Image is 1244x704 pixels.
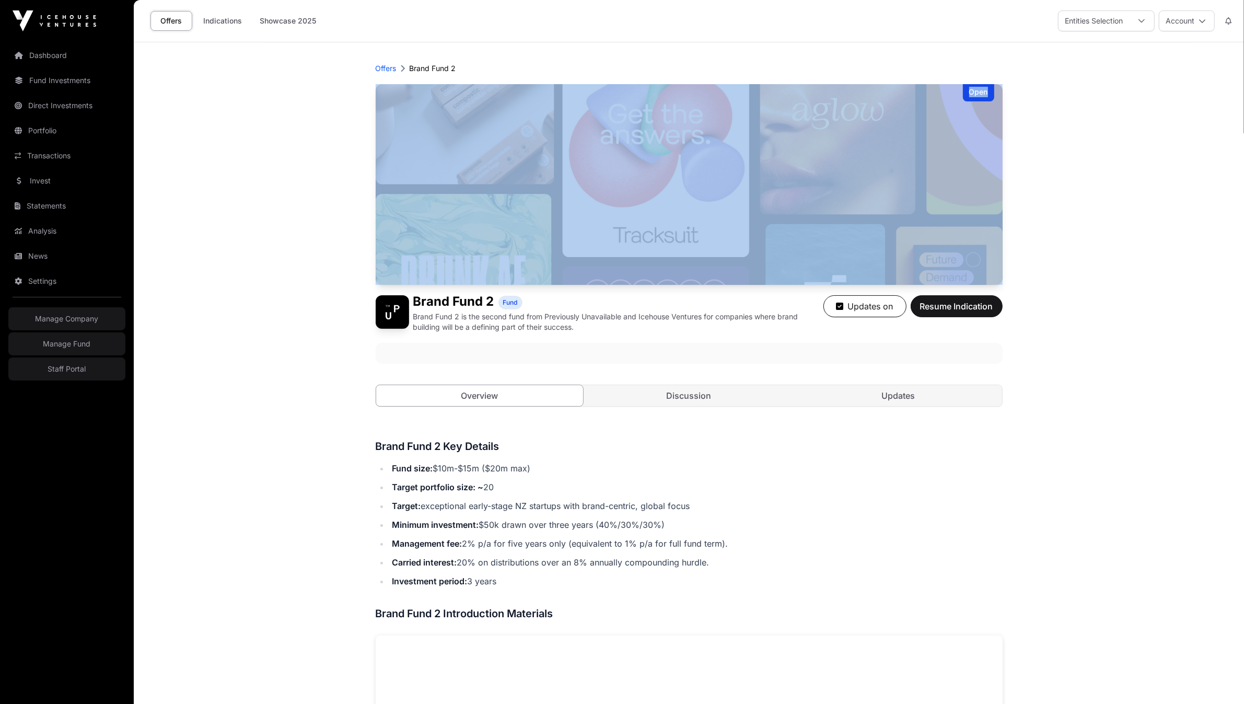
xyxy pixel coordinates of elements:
[8,94,125,117] a: Direct Investments
[413,311,823,332] p: Brand Fund 2 is the second fund from Previously Unavailable and Icehouse Ventures for companies w...
[8,144,125,167] a: Transactions
[8,270,125,293] a: Settings
[392,501,421,511] strong: Target:
[8,119,125,142] a: Portfolio
[376,605,1003,622] h3: Brand Fund 2 Introduction Materials
[392,557,457,568] strong: Carried interest:
[389,480,1003,494] li: 20
[410,63,456,74] p: Brand Fund 2
[389,499,1003,513] li: exceptional early-stage NZ startups with brand-centric, global focus
[392,538,462,549] strong: Management fee:
[8,44,125,67] a: Dashboard
[392,463,433,474] strong: Fund size:
[8,194,125,217] a: Statements
[392,520,479,530] strong: Minimum investment:
[911,306,1003,316] a: Resume Indication
[8,69,125,92] a: Fund Investments
[911,295,1003,317] button: Resume Indication
[253,11,323,31] a: Showcase 2025
[150,11,192,31] a: Offers
[389,555,1003,570] li: 20% on distributions over an 8% annually compounding hurdle.
[389,461,1003,476] li: $10m-$15m ($20m max)
[389,574,1003,588] li: 3 years
[392,482,484,492] strong: Target portfolio size: ~
[389,536,1003,551] li: 2% p/a for five years only (equivalent to 1% p/a for full fund term).
[413,295,494,309] h1: Brand Fund 2
[920,300,993,313] span: Resume Indication
[823,295,906,317] button: Updates on
[389,517,1003,532] li: $50k drawn over three years (40%/30%/30%)
[376,438,1003,455] h3: Brand Fund 2 Key Details
[376,84,1003,285] img: Brand Fund 2
[376,385,584,407] a: Overview
[8,169,125,192] a: Invest
[585,385,793,406] a: Discussion
[963,84,994,101] div: Open
[376,385,1002,406] nav: Tabs
[8,307,125,330] a: Manage Company
[8,220,125,243] a: Analysis
[1059,11,1129,31] div: Entities Selection
[8,357,125,380] a: Staff Portal
[376,295,409,329] img: Brand Fund 2
[795,385,1002,406] a: Updates
[196,11,249,31] a: Indications
[8,332,125,355] a: Manage Fund
[8,245,125,268] a: News
[392,576,468,586] strong: Investment period:
[1159,10,1215,31] button: Account
[376,63,397,74] a: Offers
[13,10,96,31] img: Icehouse Ventures Logo
[503,298,518,307] span: Fund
